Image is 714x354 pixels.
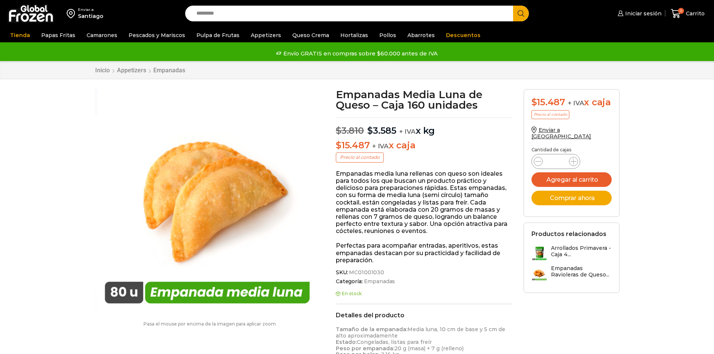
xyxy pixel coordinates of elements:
div: Enviar a [78,7,103,12]
h3: Arrollados Primavera - Caja 4... [551,245,612,258]
p: Empanadas media luna rellenas con queso son ideales para todos los que buscan un producto práctic... [336,170,512,235]
h2: Detalles del producto [336,312,512,319]
a: Empanadas [363,278,395,285]
p: Precio al contado [531,110,569,119]
span: Iniciar sesión [623,10,662,17]
a: Appetizers [247,28,285,42]
p: Pasa el mouse por encima de la imagen para aplicar zoom [95,321,325,327]
a: Hortalizas [337,28,372,42]
a: 0 Carrito [669,5,707,22]
input: Product quantity [549,156,563,167]
a: Appetizers [117,67,147,74]
button: Agregar al carrito [531,172,612,187]
a: Empanadas [153,67,186,74]
img: address-field-icon.svg [67,7,78,20]
span: $ [336,125,341,136]
a: Arrollados Primavera - Caja 4... [531,245,612,261]
a: Enviar a [GEOGRAPHIC_DATA] [531,127,591,140]
a: Papas Fritas [37,28,79,42]
span: SKU: [336,269,512,276]
p: Precio al contado [336,152,384,162]
bdi: 15.487 [336,140,370,151]
a: Pulpa de Frutas [193,28,243,42]
p: x kg [336,118,512,136]
strong: Tamaño de la empanada: [336,326,407,333]
button: Search button [513,6,529,21]
span: + IVA [372,142,389,150]
a: Inicio [95,67,110,74]
img: empanada-media-luna [95,89,320,314]
bdi: 3.810 [336,125,364,136]
bdi: 15.487 [531,97,565,108]
p: Cantidad de cajas [531,147,612,152]
div: Santiago [78,12,103,20]
span: $ [367,125,373,136]
h3: Empanadas Ravioleras de Queso... [551,265,612,278]
p: En stock [336,291,512,296]
a: Abarrotes [404,28,439,42]
span: + IVA [399,128,416,135]
a: Tienda [6,28,34,42]
strong: Peso por empanada: [336,345,394,352]
span: Categoría: [336,278,512,285]
a: Pollos [376,28,400,42]
button: Comprar ahora [531,191,612,205]
a: Descuentos [442,28,484,42]
p: x caja [336,140,512,151]
span: 0 [678,8,684,14]
a: Camarones [83,28,121,42]
strong: Estado: [336,339,357,345]
div: x caja [531,97,612,108]
h2: Productos relacionados [531,230,606,237]
p: Perfectas para acompañar entradas, aperitivos, estas empanadas destacan por su practicidad y faci... [336,242,512,264]
span: + IVA [568,99,584,107]
a: Pescados y Mariscos [125,28,189,42]
a: Iniciar sesión [616,6,662,21]
span: $ [336,140,341,151]
a: Queso Crema [289,28,333,42]
a: Empanadas Ravioleras de Queso... [531,265,612,281]
h1: Empanadas Media Luna de Queso – Caja 160 unidades [336,89,512,110]
span: $ [531,97,537,108]
span: MC01001030 [348,269,384,276]
span: Carrito [684,10,705,17]
bdi: 3.585 [367,125,397,136]
nav: Breadcrumb [95,67,186,74]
